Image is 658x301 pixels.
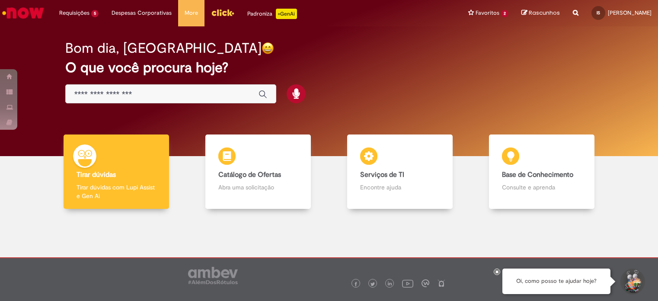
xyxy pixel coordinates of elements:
[112,9,172,17] span: Despesas Corporativas
[438,279,445,287] img: logo_footer_naosei.png
[360,170,404,179] b: Serviços de TI
[521,9,560,17] a: Rascunhos
[502,183,581,192] p: Consulte e aprenda
[262,42,274,54] img: happy-face.png
[65,60,593,75] h2: O que você procura hoje?
[211,6,234,19] img: click_logo_yellow_360x200.png
[329,134,471,209] a: Serviços de TI Encontre ajuda
[388,282,392,287] img: logo_footer_linkedin.png
[59,9,89,17] span: Requisições
[502,269,610,294] div: Oi, como posso te ajudar hoje?
[185,9,198,17] span: More
[619,269,645,295] button: Iniciar Conversa de Suporte
[77,183,156,200] p: Tirar dúvidas com Lupi Assist e Gen Ai
[597,10,600,16] span: IS
[471,134,613,209] a: Base de Conhecimento Consulte e aprenda
[91,10,99,17] span: 5
[187,134,329,209] a: Catálogo de Ofertas Abra uma solicitação
[65,41,262,56] h2: Bom dia, [GEOGRAPHIC_DATA]
[1,4,45,22] img: ServiceNow
[354,282,358,286] img: logo_footer_facebook.png
[218,170,281,179] b: Catálogo de Ofertas
[247,9,297,19] div: Padroniza
[77,170,116,179] b: Tirar dúvidas
[422,279,429,287] img: logo_footer_workplace.png
[608,9,652,16] span: [PERSON_NAME]
[188,267,238,284] img: logo_footer_ambev_rotulo_gray.png
[501,10,508,17] span: 2
[218,183,298,192] p: Abra uma solicitação
[360,183,440,192] p: Encontre ajuda
[371,282,375,286] img: logo_footer_twitter.png
[402,278,413,289] img: logo_footer_youtube.png
[529,9,560,17] span: Rascunhos
[502,170,573,179] b: Base de Conhecimento
[476,9,499,17] span: Favoritos
[276,9,297,19] p: +GenAi
[45,134,187,209] a: Tirar dúvidas Tirar dúvidas com Lupi Assist e Gen Ai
